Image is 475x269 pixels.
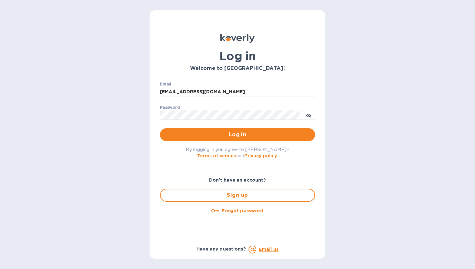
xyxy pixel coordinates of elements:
button: Sign up [160,189,315,202]
button: Log in [160,128,315,141]
span: Log in [165,131,310,139]
input: Enter email address [160,87,315,97]
a: Email us [259,247,279,252]
h1: Log in [160,49,315,63]
b: Have any questions? [196,246,246,252]
button: toggle password visibility [302,108,315,121]
img: Koverly [220,34,255,43]
label: Password [160,106,180,109]
a: Terms of service [197,153,236,158]
span: Sign up [166,191,309,199]
b: Don't have an account? [209,177,266,183]
span: By logging in you agree to [PERSON_NAME]'s and . [186,147,290,158]
u: Forgot password [222,208,263,213]
label: Email [160,82,171,86]
h3: Welcome to [GEOGRAPHIC_DATA]! [160,65,315,72]
a: Privacy policy [244,153,277,158]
